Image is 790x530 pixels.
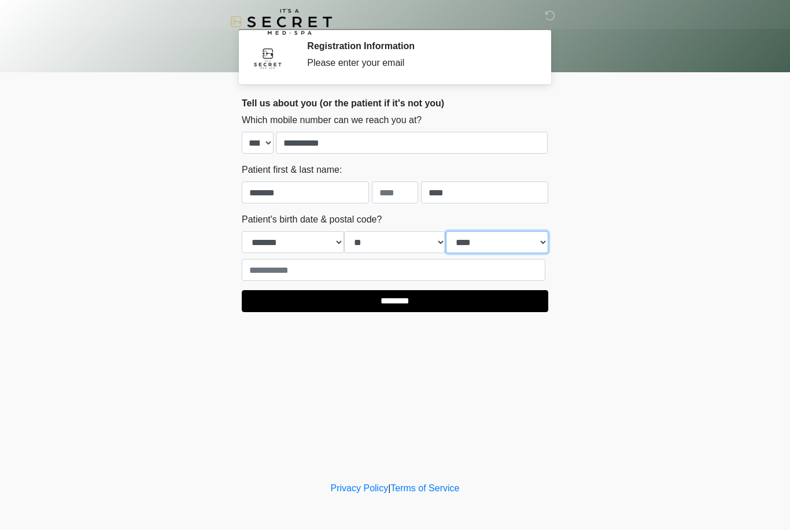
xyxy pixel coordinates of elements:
label: Patient first & last name: [242,163,342,177]
img: It's A Secret Med Spa Logo [230,9,332,35]
div: Please enter your email [307,56,531,70]
a: | [388,483,390,493]
label: Which mobile number can we reach you at? [242,113,422,127]
h2: Registration Information [307,40,531,51]
a: Terms of Service [390,483,459,493]
img: Agent Avatar [250,40,285,75]
label: Patient's birth date & postal code? [242,213,382,227]
a: Privacy Policy [331,483,389,493]
h2: Tell us about you (or the patient if it's not you) [242,98,548,109]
